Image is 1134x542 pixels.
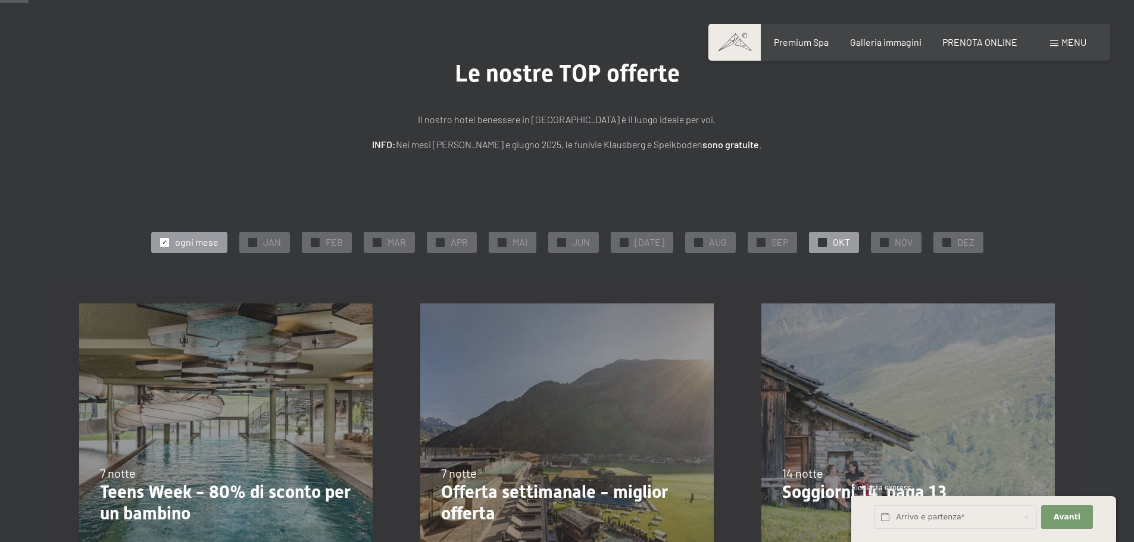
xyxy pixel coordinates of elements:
span: JUN [572,236,590,249]
strong: sono gratuite [702,139,759,150]
span: 7 notte [100,466,136,480]
span: ✓ [313,238,317,246]
span: FEB [326,236,343,249]
a: PRENOTA ONLINE [942,36,1017,48]
span: ✓ [250,238,255,246]
span: DEZ [957,236,974,249]
p: Soggiorni 14, paga 13 [782,481,1034,503]
button: Avanti [1041,505,1092,530]
span: AUG [709,236,727,249]
span: [DATE] [635,236,664,249]
span: Richiesta express [851,483,911,492]
span: ✓ [758,238,763,246]
span: JAN [263,236,281,249]
span: APR [451,236,468,249]
p: Nei mesi [PERSON_NAME] e giugno 2025, le funivie Klausberg e Speikboden . [270,137,865,152]
span: ogni mese [175,236,218,249]
span: MAR [388,236,406,249]
p: Offerta settimanale - miglior offerta [441,481,693,524]
span: NOV [895,236,913,249]
span: ✓ [438,238,442,246]
span: Le nostre TOP offerte [455,59,680,87]
span: ✓ [820,238,824,246]
a: Premium Spa [774,36,829,48]
span: ✓ [374,238,379,246]
span: OKT [833,236,850,249]
span: 7 notte [441,466,477,480]
span: SEP [771,236,788,249]
span: ✓ [696,238,701,246]
span: Menu [1061,36,1086,48]
p: Teens Week - 80% di sconto per un bambino [100,481,352,524]
span: ✓ [499,238,504,246]
span: ✓ [944,238,949,246]
p: Il nostro hotel benessere in [GEOGRAPHIC_DATA] è il luogo ideale per voi. [270,112,865,127]
span: ✓ [621,238,626,246]
span: ✓ [559,238,564,246]
span: 14 notte [782,466,823,480]
span: ✓ [162,238,167,246]
strong: INFO: [372,139,396,150]
span: MAI [513,236,527,249]
span: Avanti [1054,512,1080,522]
span: ✓ [882,238,886,246]
a: Galleria immagini [850,36,921,48]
